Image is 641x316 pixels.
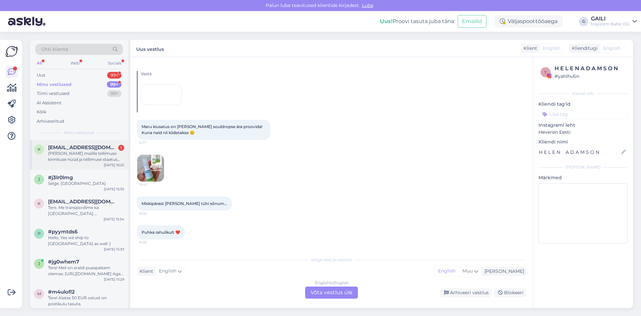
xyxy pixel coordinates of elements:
[139,211,164,216] span: 16:30
[137,155,164,182] img: attachment
[521,45,537,52] div: Klient
[139,182,164,187] span: 15:42
[37,81,71,88] div: Minu vestlused
[539,129,628,136] p: Heveren Eesti
[35,59,43,68] div: All
[539,148,620,156] input: Lisa nimi
[482,268,524,275] div: [PERSON_NAME]
[106,59,123,68] div: Socials
[539,101,628,108] p: Kliendi tag'id
[591,16,630,21] div: GAILI
[48,175,73,181] span: #j3lr0lmg
[305,287,358,299] div: Võta vestlus üle
[555,65,626,73] div: H E L E N A D A M S O N
[440,288,491,297] div: Arhiveeri vestlus
[591,16,637,27] a: GAILIInsystem Baltic OÜ
[539,174,628,181] p: Märkmed
[37,109,46,115] div: Kõik
[380,18,393,24] b: Uus!
[38,177,40,182] span: j
[494,288,526,297] div: Blokeeri
[104,277,124,282] div: [DATE] 15:29
[539,109,628,119] input: Lisa tag
[38,201,41,206] span: k
[48,259,79,265] span: #jg0whem7
[569,45,598,52] div: Klienditugi
[159,268,176,275] span: English
[141,71,526,77] div: Vasta
[380,17,455,25] div: Proovi tasuta juba täna:
[69,59,81,68] div: Web
[37,90,69,97] div: Tiimi vestlused
[48,199,118,205] span: kerttu26@hotmail.com
[539,122,628,129] p: Instagrami leht
[103,217,124,222] div: [DATE] 15:34
[104,307,124,312] div: [DATE] 15:26
[543,45,560,52] span: English
[37,100,61,106] div: AI Assistent
[104,187,124,192] div: [DATE] 15:35
[458,15,486,28] button: Emailid
[137,268,153,275] div: Klient
[48,229,77,235] span: #pyymtds6
[37,291,41,296] span: m
[539,138,628,145] p: Kliendi nimi
[48,150,124,163] div: [PERSON_NAME] mailile tellimuse kinnituse nüüd ja tellimuse staatus [PERSON_NAME], ilmselt sai si...
[48,235,124,247] div: Hello, Yes we ship to [GEOGRAPHIC_DATA] as well :)
[37,72,45,79] div: Uus
[539,164,628,170] div: [PERSON_NAME]
[494,15,563,27] div: Väljaspool tööaega
[48,265,124,277] div: Tere! Meil on eraldi pusapalsam olemas: [URL][DOMAIN_NAME] Aga samuti on [PERSON_NAME] pusaspreid...
[603,45,621,52] span: English
[360,2,375,8] span: Luba
[315,280,349,286] div: English to English
[118,145,124,151] div: 1
[107,81,122,88] div: 99+
[48,181,124,187] div: Selge. [GEOGRAPHIC_DATA]
[107,72,122,79] div: 99+
[104,247,124,252] div: [DATE] 15:33
[38,231,41,236] span: p
[139,240,164,245] span: 16:36
[64,130,94,136] span: Minu vestlused
[48,289,75,295] span: #m4ulofl2
[48,295,124,307] div: Tere! Alates 50 EUR ostust on postikulu tasuta.
[107,90,122,97] div: 99+
[41,46,68,53] span: Otsi kliente
[139,140,164,145] span: 12:17
[142,201,227,206] span: Miskipärast [PERSON_NAME] tühi sõnum...
[462,268,473,274] span: Muu
[591,21,630,27] div: Insystem Baltic OÜ
[137,257,526,263] div: Valige keel ja vastake
[5,45,18,58] img: Askly Logo
[104,163,124,168] div: [DATE] 16:25
[136,44,164,53] label: Uus vestlus
[37,118,64,125] div: Arhiveeritud
[435,266,459,276] div: English
[142,124,263,135] span: Maru kiusatus on [PERSON_NAME] souldropse ära proovida! Kuna neid nii kiidetakse 😊
[48,144,118,150] span: kaire.leet@mail.ee
[38,261,40,266] span: j
[38,147,41,152] span: k
[555,73,626,80] div: # yahlhv6n
[142,230,180,235] span: Puhka rahulikult ❤️
[579,17,588,26] div: G
[544,70,547,75] span: y
[48,205,124,217] div: Tere. Me transpordime ka [GEOGRAPHIC_DATA]. [GEOGRAPHIC_DATA] oleneb kulleri valikust. Saate seda...
[539,91,628,97] div: Kliendi info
